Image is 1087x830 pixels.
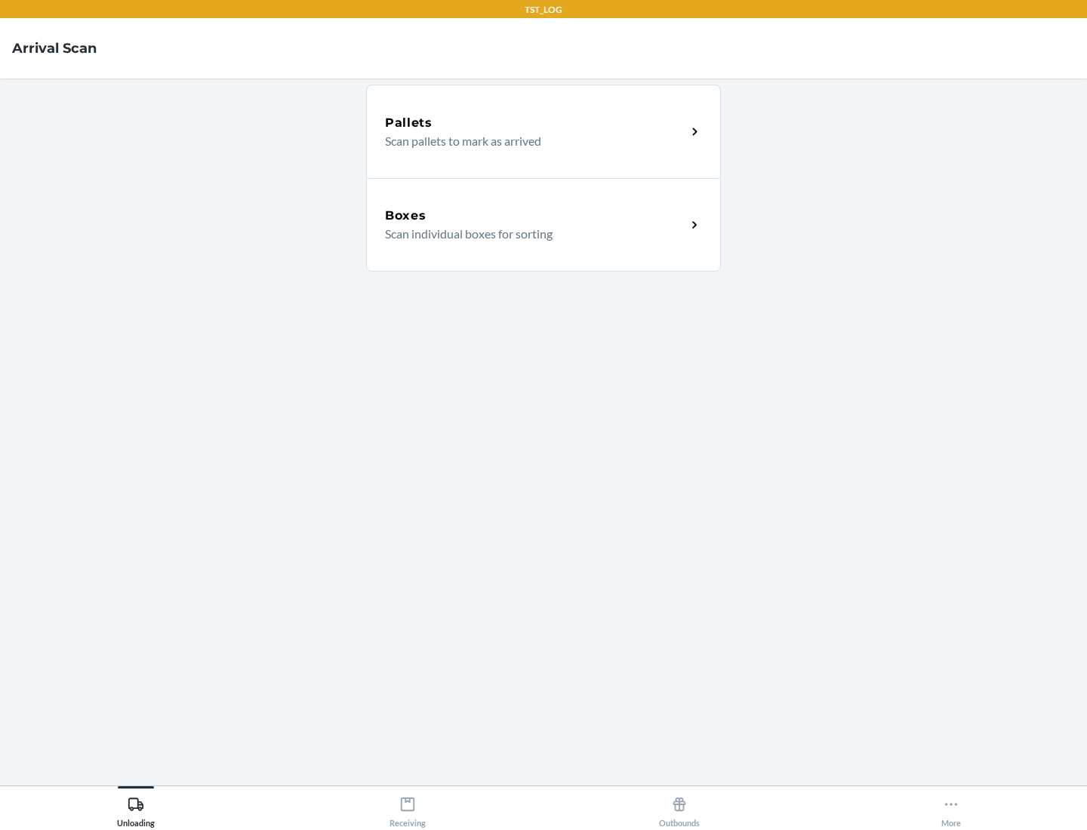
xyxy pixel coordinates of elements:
p: Scan individual boxes for sorting [385,225,674,243]
div: Outbounds [659,790,700,828]
div: More [941,790,961,828]
h4: Arrival Scan [12,38,97,58]
a: BoxesScan individual boxes for sorting [366,178,721,272]
div: Unloading [117,790,155,828]
h5: Boxes [385,207,426,225]
p: TST_LOG [525,3,562,17]
button: More [815,786,1087,828]
div: Receiving [390,790,426,828]
a: PalletsScan pallets to mark as arrived [366,85,721,178]
button: Receiving [272,786,543,828]
button: Outbounds [543,786,815,828]
p: Scan pallets to mark as arrived [385,132,674,150]
h5: Pallets [385,114,433,132]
